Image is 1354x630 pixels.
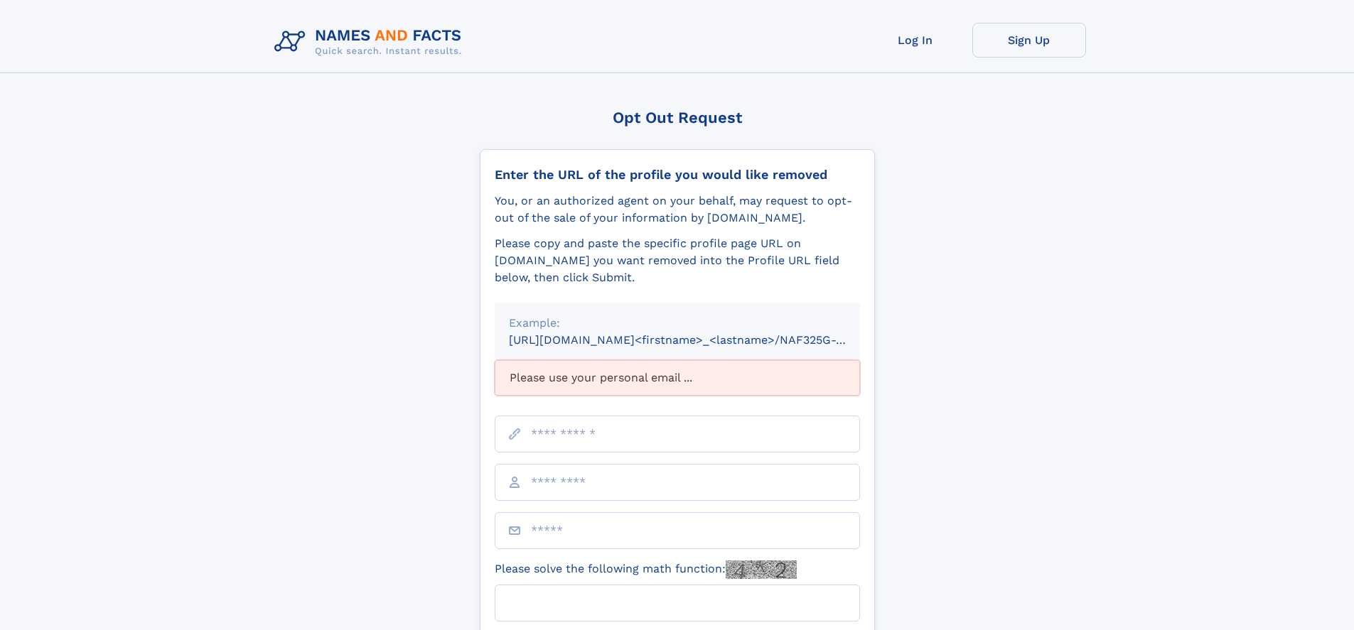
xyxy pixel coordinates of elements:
div: You, or an authorized agent on your behalf, may request to opt-out of the sale of your informatio... [495,192,860,227]
a: Sign Up [972,23,1086,58]
div: Please copy and paste the specific profile page URL on [DOMAIN_NAME] you want removed into the Pr... [495,235,860,286]
img: Logo Names and Facts [269,23,473,61]
div: Example: [509,315,846,332]
div: Enter the URL of the profile you would like removed [495,167,860,183]
div: Opt Out Request [480,109,875,126]
div: Please use your personal email ... [495,360,860,396]
a: Log In [859,23,972,58]
small: [URL][DOMAIN_NAME]<firstname>_<lastname>/NAF325G-xxxxxxxx [509,333,887,347]
label: Please solve the following math function: [495,560,797,579]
